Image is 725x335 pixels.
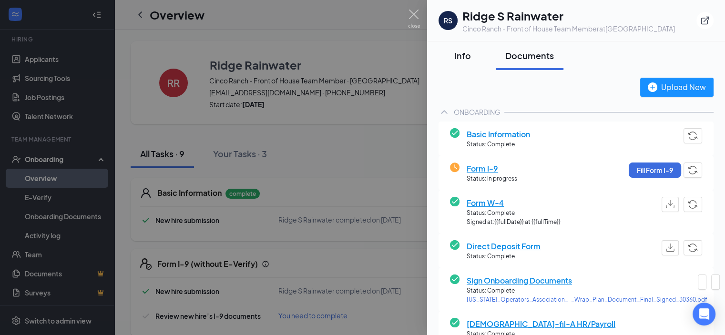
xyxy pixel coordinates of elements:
[505,50,554,61] div: Documents
[693,303,715,325] div: Open Intercom Messenger
[629,162,681,178] button: Fill Form I-9
[467,218,561,227] span: Signed at: {{fullDate}} at {{fullTime}}
[467,240,541,252] span: Direct Deposit Form
[462,8,675,24] h1: Ridge S Rainwater
[467,197,561,209] span: Form W-4
[467,162,517,174] span: Form I-9
[696,12,714,29] button: ExternalLink
[640,78,714,97] button: Upload New
[648,81,706,93] div: Upload New
[467,286,707,295] span: Status: Complete
[467,274,707,286] span: Sign Onboarding Documents
[462,24,675,33] div: Cinco Ranch - Front of House Team Member at [GEOGRAPHIC_DATA]
[467,295,707,305] a: [US_STATE]_Operators_Association_-_Wrap_Plan_Document_Final_Signed_30360.pdf
[454,107,500,117] div: ONBOARDING
[467,209,561,218] span: Status: Complete
[467,140,530,149] span: Status: Complete
[448,50,477,61] div: Info
[444,16,452,25] div: RS
[439,106,450,118] svg: ChevronUp
[700,16,710,25] svg: ExternalLink
[467,318,615,330] span: [DEMOGRAPHIC_DATA]-fil-A HR/Payroll
[467,128,530,140] span: Basic Information
[467,174,517,183] span: Status: In progress
[467,252,541,261] span: Status: Complete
